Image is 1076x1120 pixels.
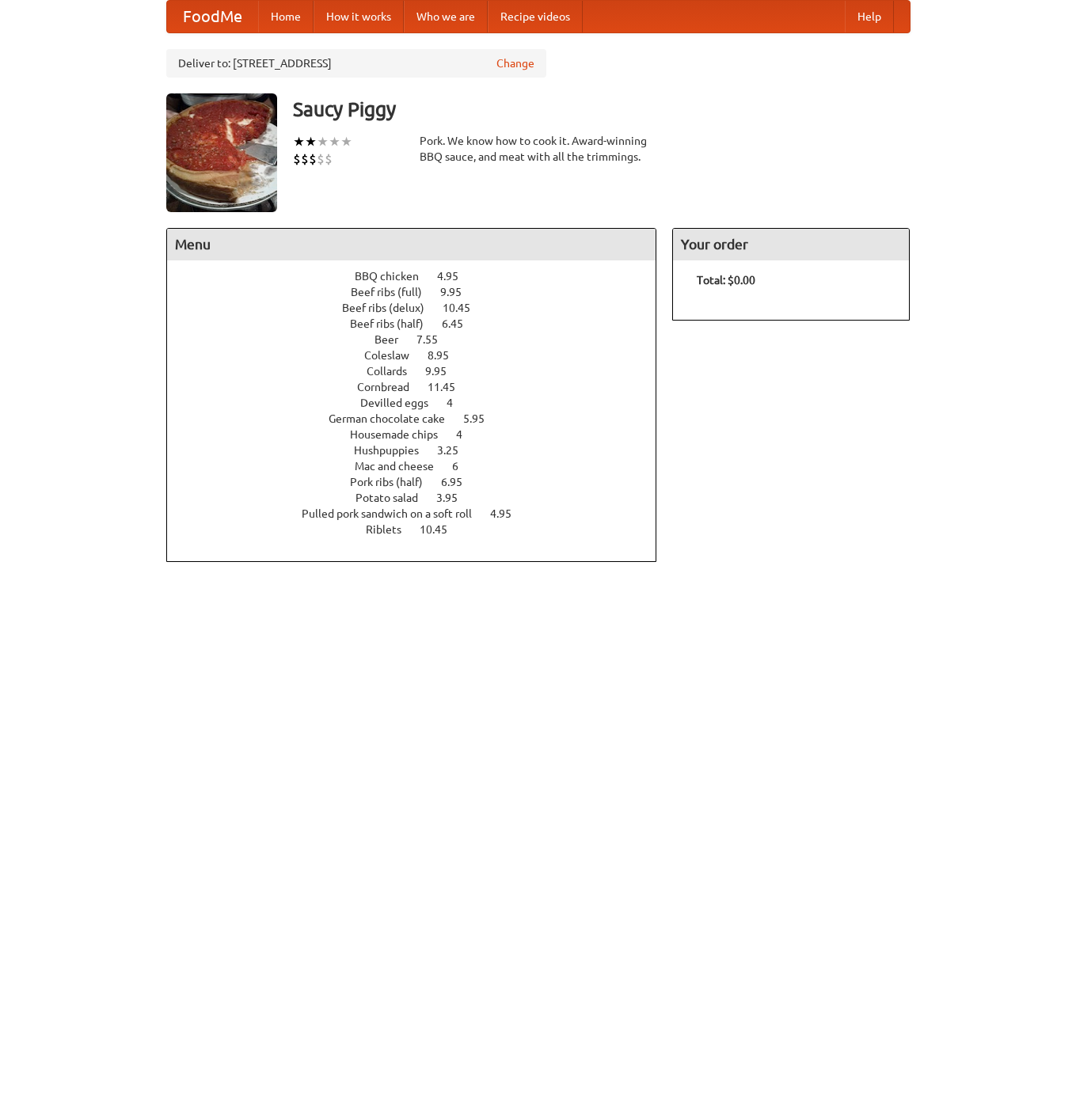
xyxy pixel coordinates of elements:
[314,1,404,32] a: How it works
[496,55,534,71] a: Change
[416,333,454,346] span: 7.55
[697,274,755,287] b: Total: $0.00
[355,270,435,283] span: BBQ chicken
[488,1,583,32] a: Recipe videos
[440,286,477,298] span: 9.95
[367,365,476,378] a: Collards 9.95
[355,492,487,504] a: Potato salad 3.95
[329,133,340,150] li: ★
[166,93,277,212] img: angular.jpg
[342,302,500,314] a: Beef ribs (delux) 10.45
[437,270,474,283] span: 4.95
[350,317,492,330] a: Beef ribs (half) 6.45
[463,412,500,425] span: 5.95
[425,365,462,378] span: 9.95
[367,365,423,378] span: Collards
[420,133,657,165] div: Pork. We know how to cook it. Award-winning BBQ sauce, and meat with all the trimmings.
[302,507,541,520] a: Pulled pork sandwich on a soft roll 4.95
[357,381,425,393] span: Cornbread
[325,150,333,168] li: $
[452,460,474,473] span: 6
[317,150,325,168] li: $
[302,507,488,520] span: Pulled pork sandwich on a soft roll
[355,270,488,283] a: BBQ chicken 4.95
[355,492,434,504] span: Potato salad
[364,349,478,362] a: Coleslaw 8.95
[436,492,473,504] span: 3.95
[360,397,482,409] a: Devilled eggs 4
[342,302,440,314] span: Beef ribs (delux)
[845,1,894,32] a: Help
[441,476,478,488] span: 6.95
[354,444,435,457] span: Hushpuppies
[258,1,314,32] a: Home
[437,444,474,457] span: 3.25
[673,229,909,260] h4: Your order
[360,397,444,409] span: Devilled eggs
[442,317,479,330] span: 6.45
[293,150,301,168] li: $
[443,302,486,314] span: 10.45
[375,333,467,346] a: Beer 7.55
[317,133,329,150] li: ★
[366,523,417,536] span: Riblets
[350,317,439,330] span: Beef ribs (half)
[350,428,454,441] span: Housemade chips
[309,150,317,168] li: $
[355,460,450,473] span: Mac and cheese
[350,476,439,488] span: Pork ribs (half)
[166,49,546,78] div: Deliver to: [STREET_ADDRESS]
[428,381,471,393] span: 11.45
[404,1,488,32] a: Who we are
[167,229,656,260] h4: Menu
[340,133,352,150] li: ★
[305,133,317,150] li: ★
[351,286,438,298] span: Beef ribs (full)
[355,460,488,473] a: Mac and cheese 6
[364,349,425,362] span: Coleslaw
[428,349,465,362] span: 8.95
[351,286,491,298] a: Beef ribs (full) 9.95
[350,476,492,488] a: Pork ribs (half) 6.95
[375,333,414,346] span: Beer
[357,381,485,393] a: Cornbread 11.45
[329,412,461,425] span: German chocolate cake
[490,507,527,520] span: 4.95
[354,444,488,457] a: Hushpuppies 3.25
[366,523,477,536] a: Riblets 10.45
[329,412,514,425] a: German chocolate cake 5.95
[420,523,463,536] span: 10.45
[350,428,492,441] a: Housemade chips 4
[456,428,478,441] span: 4
[447,397,469,409] span: 4
[293,133,305,150] li: ★
[301,150,309,168] li: $
[167,1,258,32] a: FoodMe
[293,93,911,125] h3: Saucy Piggy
